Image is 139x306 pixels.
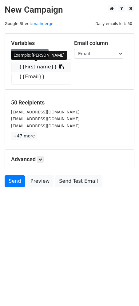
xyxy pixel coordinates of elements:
a: mailmerge [32,21,54,26]
a: +47 more [11,132,37,140]
a: Send [5,175,25,187]
a: Daily emails left: 50 [93,21,134,26]
a: {{Email}} [11,72,71,82]
h5: Email column [74,40,128,47]
a: {{First name}} [11,62,71,72]
span: Daily emails left: 50 [93,20,134,27]
iframe: Chat Widget [108,276,139,306]
small: [EMAIL_ADDRESS][DOMAIN_NAME] [11,116,80,121]
h2: New Campaign [5,5,134,15]
small: Google Sheet: [5,21,54,26]
small: [EMAIL_ADDRESS][DOMAIN_NAME] [11,124,80,128]
h5: Variables [11,40,65,47]
a: Preview [26,175,54,187]
small: [EMAIL_ADDRESS][DOMAIN_NAME] [11,110,80,114]
a: Send Test Email [55,175,102,187]
div: Example: [PERSON_NAME] [11,51,67,60]
h5: 50 Recipients [11,99,128,106]
h5: Advanced [11,156,128,163]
